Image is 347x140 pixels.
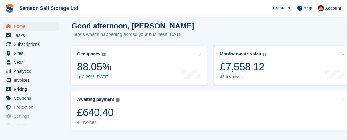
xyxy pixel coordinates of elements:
[3,67,59,76] a: menu
[304,5,312,11] span: Help
[3,76,59,85] a: menu
[116,98,120,102] img: icon-info-grey-7440780725fd019a000dd9b08b2336e03edf1995a4989e88bcd33f0948082b44.svg
[3,121,59,129] a: menu
[77,106,120,119] div: £640.40
[14,112,51,120] span: Settings
[263,53,266,56] img: icon-info-grey-7440780725fd019a000dd9b08b2336e03edf1995a4989e88bcd33f0948082b44.svg
[325,5,341,11] span: Account
[77,97,114,102] div: Awaiting payment
[220,74,266,80] div: 45 invoices
[3,85,59,94] a: menu
[220,51,261,57] div: Month-to-date sales
[3,112,59,120] a: menu
[14,58,51,67] span: CRM
[14,76,51,85] span: Invoices
[77,60,111,73] div: 88.05%
[14,40,51,49] span: Subscriptions
[318,5,324,11] img: Ian
[14,22,51,31] span: Home
[14,67,51,76] span: Analytics
[3,58,59,67] a: menu
[14,85,51,94] span: Pricing
[3,49,59,58] a: menu
[102,53,106,56] img: icon-info-grey-7440780725fd019a000dd9b08b2336e03edf1995a4989e88bcd33f0948082b44.svg
[72,31,194,38] p: Here's what's happening across your business [DATE]
[77,120,120,125] div: 4 invoices
[14,31,51,40] span: Tasks
[77,74,111,80] div: 2.29% [DATE]
[14,103,51,112] span: Protection
[5,4,14,13] img: stora-icon-8386f47178a22dfd0bd8f6a31ec36ba5ce8667c1dd55bd0f319d3a0aa187defe.svg
[14,94,51,103] span: Coupons
[14,49,51,58] span: Sites
[77,51,100,57] div: Occupancy
[17,3,81,13] a: Samson Self Storage Ltd
[72,22,194,30] h1: Good afternoon, [PERSON_NAME]
[71,46,208,85] a: Occupancy 88.05% 2.29% [DATE]
[3,40,59,49] a: menu
[220,60,266,73] div: £7,558.12
[273,5,285,11] span: Create
[3,103,59,112] a: menu
[3,31,59,40] a: menu
[14,121,51,129] span: Capital
[3,22,59,31] a: menu
[3,94,59,103] a: menu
